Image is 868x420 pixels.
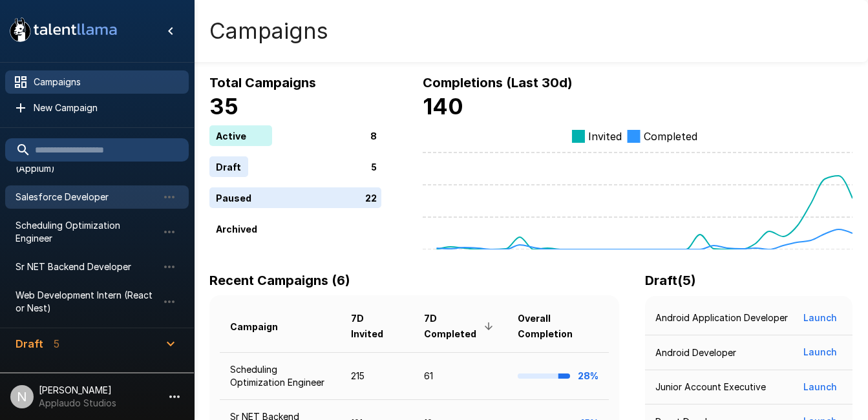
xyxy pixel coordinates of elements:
b: Draft ( 5 ) [645,273,696,288]
b: 28% [578,370,598,381]
h4: Campaigns [209,17,328,45]
p: 22 [365,191,377,204]
b: Total Campaigns [209,75,316,90]
p: 5 [371,160,377,173]
b: 140 [423,93,463,120]
p: Junior Account Executive [655,381,766,394]
button: Launch [798,306,842,330]
td: 61 [414,352,507,399]
p: Android Developer [655,346,736,359]
span: 7D Invited [351,311,404,342]
b: 35 [209,93,238,120]
b: Completions (Last 30d) [423,75,573,90]
td: Scheduling Optimization Engineer [220,352,341,399]
button: Launch [798,341,842,364]
p: Android Application Developer [655,311,788,324]
button: Launch [798,375,842,399]
span: 7D Completed [424,311,497,342]
b: Recent Campaigns (6) [209,273,350,288]
td: 215 [341,352,414,399]
span: Campaign [230,319,295,335]
p: 8 [370,129,377,142]
span: Overall Completion [518,311,598,342]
